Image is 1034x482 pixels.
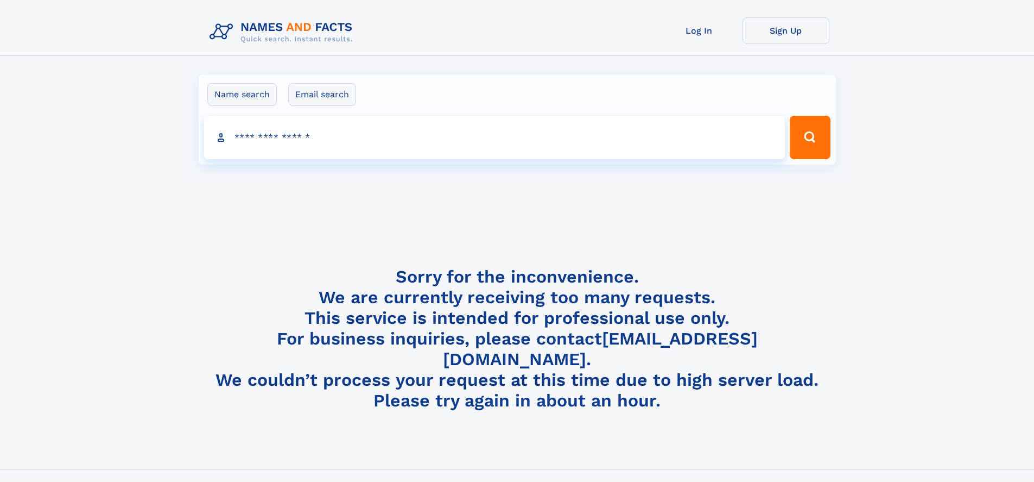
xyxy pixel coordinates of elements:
[443,328,758,370] a: [EMAIL_ADDRESS][DOMAIN_NAME]
[204,116,785,159] input: search input
[743,17,829,44] a: Sign Up
[288,83,356,106] label: Email search
[205,17,361,47] img: Logo Names and Facts
[790,116,830,159] button: Search Button
[656,17,743,44] a: Log In
[207,83,277,106] label: Name search
[205,266,829,411] h4: Sorry for the inconvenience. We are currently receiving too many requests. This service is intend...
